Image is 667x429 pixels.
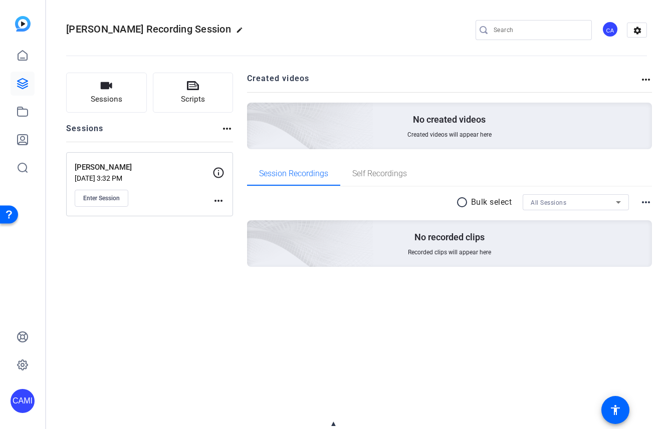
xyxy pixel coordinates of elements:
[66,73,147,113] button: Sessions
[330,419,337,428] span: ▲
[135,121,374,338] img: embarkstudio-empty-session.png
[414,231,485,243] p: No recorded clips
[456,196,471,208] mat-icon: radio_button_unchecked
[75,162,212,173] p: [PERSON_NAME]
[66,123,104,142] h2: Sessions
[640,196,652,208] mat-icon: more_horiz
[609,404,621,416] mat-icon: accessibility
[153,73,234,113] button: Scripts
[471,196,512,208] p: Bulk select
[75,190,128,207] button: Enter Session
[602,21,618,38] div: CA
[494,24,584,36] input: Search
[221,123,233,135] mat-icon: more_horiz
[135,4,374,221] img: Creted videos background
[640,74,652,86] mat-icon: more_horiz
[181,94,205,105] span: Scripts
[75,174,212,182] p: [DATE] 3:32 PM
[11,389,35,413] div: CAMI
[259,170,328,178] span: Session Recordings
[407,131,492,139] span: Created videos will appear here
[83,194,120,202] span: Enter Session
[531,199,566,206] span: All Sessions
[352,170,407,178] span: Self Recordings
[627,23,647,38] mat-icon: settings
[236,27,248,39] mat-icon: edit
[66,23,231,35] span: [PERSON_NAME] Recording Session
[247,73,640,92] h2: Created videos
[602,21,619,39] ngx-avatar: CRH Americas Materials, Inc.
[212,195,225,207] mat-icon: more_horiz
[413,114,486,126] p: No created videos
[91,94,122,105] span: Sessions
[408,248,491,256] span: Recorded clips will appear here
[15,16,31,32] img: blue-gradient.svg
